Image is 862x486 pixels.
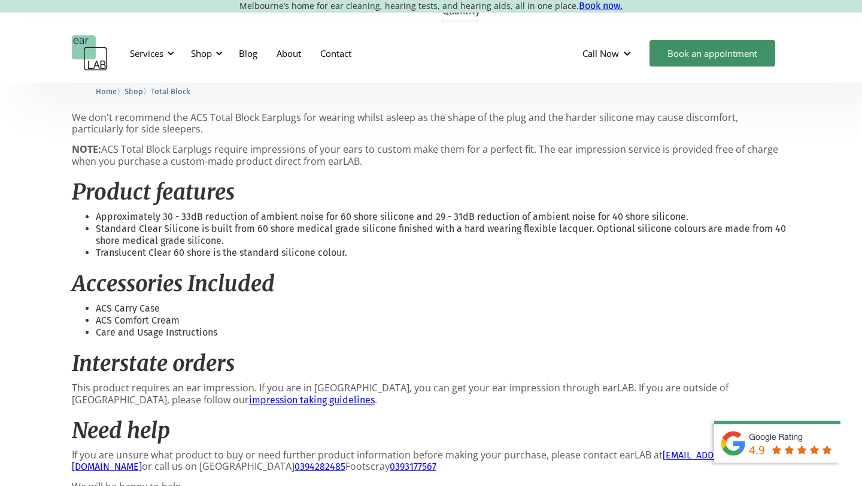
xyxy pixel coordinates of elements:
[191,47,212,59] div: Shop
[96,327,790,339] li: Care and Usage Instructions
[72,179,235,206] em: Product features
[72,112,790,135] p: We don't recommend the ACS Total Block Earplugs for wearing whilst asleep as the shape of the plu...
[72,144,790,167] p: ACS Total Block Earplugs require impressions of your ears to custom make them for a perfect fit. ...
[96,211,790,223] li: Approximately 30 - 33dB reduction of ambient noise for 60 shore silicone and 29 - 31dB reduction ...
[125,87,143,96] span: Shop
[72,350,235,377] em: Interstate orders
[72,270,275,297] em: Accessories Included
[267,36,311,71] a: About
[649,40,775,67] a: Book an appointment
[582,47,619,59] div: Call Now
[72,449,739,472] a: [EMAIL_ADDRESS][DOMAIN_NAME]
[295,461,345,472] a: 0394282485
[96,85,125,98] li: 〉
[125,85,151,98] li: 〉
[72,382,790,405] p: This product requires an ear impression. If you are in [GEOGRAPHIC_DATA], you can get your ear im...
[96,303,790,315] li: ACS Carry Case
[96,315,790,327] li: ACS Comfort Cream
[96,247,790,259] li: Translucent Clear 60 shore is the standard silicone colour.
[130,47,163,59] div: Services
[125,85,143,96] a: Shop
[184,35,226,71] div: Shop
[151,87,190,96] span: Total Block
[123,35,178,71] div: Services
[151,85,190,96] a: Total Block
[72,143,101,156] strong: NOTE:
[96,87,117,96] span: Home
[72,417,170,444] em: Need help
[311,36,361,71] a: Contact
[229,36,267,71] a: Blog
[72,449,790,472] p: If you are unsure what product to buy or need further product information before making your purc...
[573,35,644,71] div: Call Now
[96,85,117,96] a: Home
[249,394,375,406] a: impression taking guidelines
[96,223,790,247] li: Standard Clear Silicone is built from 60 shore medical grade silicone finished with a hard wearin...
[390,461,436,472] a: 0393177567
[72,35,108,71] a: home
